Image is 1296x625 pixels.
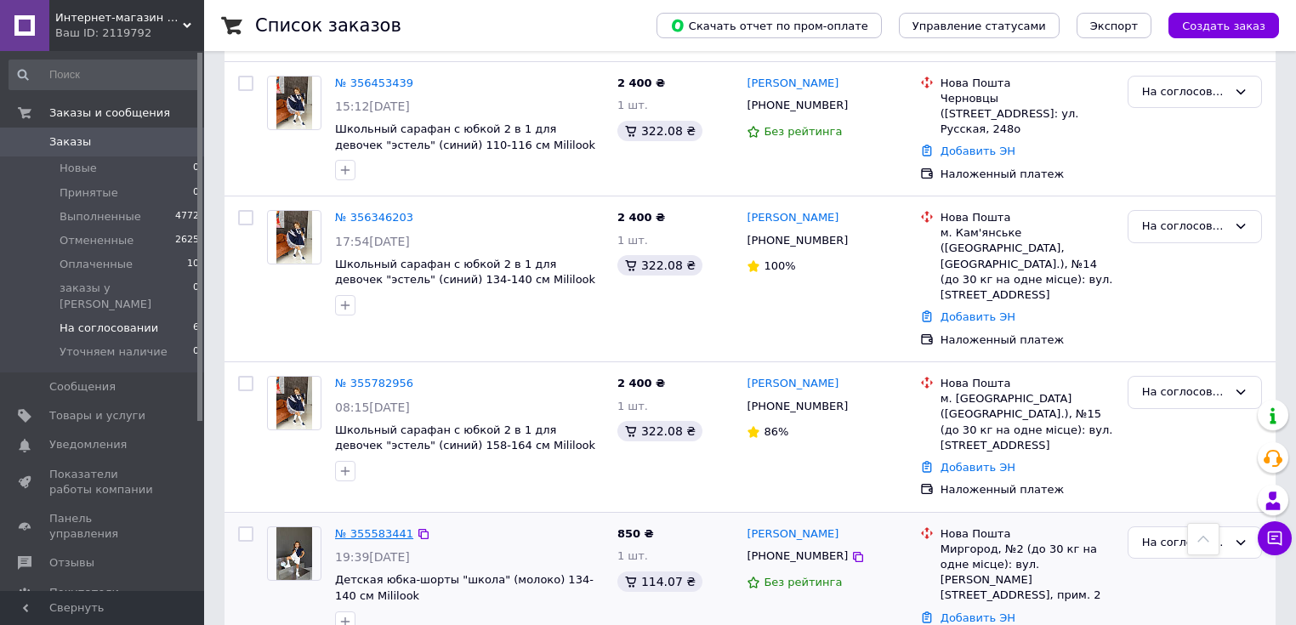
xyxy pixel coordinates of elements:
a: Фото товару [267,526,321,581]
span: 17:54[DATE] [335,235,410,248]
img: Фото товару [276,77,312,129]
span: Показатели работы компании [49,467,157,497]
span: 0 [193,344,199,360]
span: Уведомления [49,437,127,452]
h1: Список заказов [255,15,401,36]
div: Нова Пошта [941,376,1114,391]
span: 0 [193,281,199,311]
span: Сообщения [49,379,116,395]
div: Черновцы ([STREET_ADDRESS]: ул. Русская, 248о [941,91,1114,138]
input: Поиск [9,60,201,90]
div: Нова Пошта [941,526,1114,542]
span: Покупатели [49,585,119,600]
div: Нова Пошта [941,76,1114,91]
a: Добавить ЭН [941,310,1015,323]
span: 850 ₴ [617,527,654,540]
img: Фото товару [276,211,312,264]
a: № 355782956 [335,377,413,389]
a: № 356453439 [335,77,413,89]
button: Чат с покупателем [1258,521,1292,555]
span: 4772 [175,209,199,224]
a: № 356346203 [335,211,413,224]
span: 6 [193,321,199,336]
span: 0 [193,185,199,201]
div: На соглосовании [1142,83,1227,101]
a: Детская юбка-шорты "школа" (молоко) 134-140 см Mililook [335,573,594,602]
span: 2 400 ₴ [617,211,665,224]
span: 19:39[DATE] [335,550,410,564]
div: м. [GEOGRAPHIC_DATA] ([GEOGRAPHIC_DATA].), №15 (до 30 кг на одне місце): вул. [STREET_ADDRESS] [941,391,1114,453]
a: Фото товару [267,210,321,264]
span: Управление статусами [912,20,1046,32]
span: Товары и услуги [49,408,145,423]
div: Наложенный платеж [941,482,1114,497]
button: Создать заказ [1168,13,1279,38]
span: 1 шт. [617,549,648,562]
span: 1 шт. [617,99,648,111]
div: Наложенный платеж [941,332,1114,348]
span: Заказы [49,134,91,150]
span: 1 шт. [617,400,648,412]
div: На соглосовании [1142,534,1227,552]
div: 322.08 ₴ [617,255,702,276]
button: Экспорт [1077,13,1151,38]
span: 0 [193,161,199,176]
a: Фото товару [267,76,321,130]
span: Экспорт [1090,20,1138,32]
span: Создать заказ [1182,20,1265,32]
span: 100% [764,259,795,272]
div: Наложенный платеж [941,167,1114,182]
a: Школьный сарафан с юбкой 2 в 1 для девочек "эстель" (синий) 134-140 см Mililook [335,258,595,287]
span: Без рейтинга [764,576,842,588]
span: Новые [60,161,97,176]
span: Без рейтинга [764,125,842,138]
span: 86% [764,425,788,438]
a: Школьный сарафан с юбкой 2 в 1 для девочек "эстель" (синий) 110-116 см Mililook [335,122,595,151]
div: Ваш ID: 2119792 [55,26,204,41]
div: [PHONE_NUMBER] [743,230,851,252]
span: Скачать отчет по пром-оплате [670,18,868,33]
span: Интернет-магазин для настоящих мам [55,10,183,26]
a: Школьный сарафан с юбкой 2 в 1 для девочек "эстель" (синий) 158-164 см Mililook [335,423,595,452]
a: Добавить ЭН [941,145,1015,157]
a: № 355583441 [335,527,413,540]
div: 322.08 ₴ [617,121,702,141]
a: [PERSON_NAME] [747,210,838,226]
div: Миргород, №2 (до 30 кг на одне місце): вул. [PERSON_NAME][STREET_ADDRESS], прим. 2 [941,542,1114,604]
span: заказы у [PERSON_NAME] [60,281,193,311]
button: Скачать отчет по пром-оплате [657,13,882,38]
a: Фото товару [267,376,321,430]
a: Создать заказ [1151,19,1279,31]
div: [PHONE_NUMBER] [743,395,851,418]
div: На соглосовании [1142,218,1227,236]
span: Панель управления [49,511,157,542]
a: Добавить ЭН [941,611,1015,624]
a: [PERSON_NAME] [747,526,838,543]
span: 10 [187,257,199,272]
span: 15:12[DATE] [335,99,410,113]
span: 2 400 ₴ [617,377,665,389]
span: Оплаченные [60,257,133,272]
span: Заказы и сообщения [49,105,170,121]
span: Уточняем наличие [60,344,168,360]
div: [PHONE_NUMBER] [743,545,851,567]
span: Отмененные [60,233,134,248]
img: Фото товару [276,527,312,580]
div: 114.07 ₴ [617,571,702,592]
div: 322.08 ₴ [617,421,702,441]
span: 2625 [175,233,199,248]
a: Добавить ЭН [941,461,1015,474]
img: Фото товару [276,377,312,429]
span: 1 шт. [617,234,648,247]
button: Управление статусами [899,13,1060,38]
span: 2 400 ₴ [617,77,665,89]
div: м. Кам'янське ([GEOGRAPHIC_DATA], [GEOGRAPHIC_DATA].), №14 (до 30 кг на одне місце): вул. [STREET... [941,225,1114,303]
span: Выполненные [60,209,141,224]
div: На соглосовании [1142,384,1227,401]
div: Нова Пошта [941,210,1114,225]
span: Отзывы [49,555,94,571]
